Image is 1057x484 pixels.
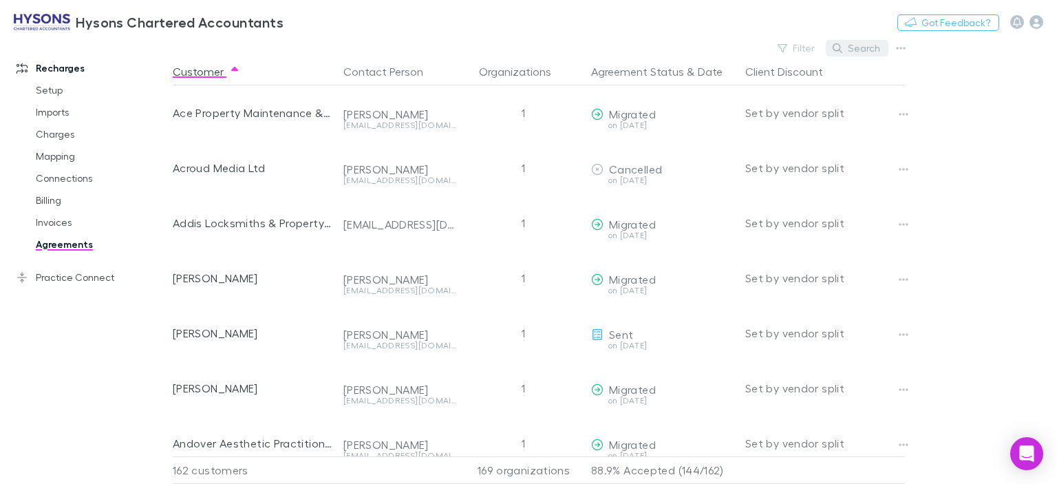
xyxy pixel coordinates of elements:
button: Organizations [479,58,568,85]
a: Recharges [3,57,180,79]
a: Invoices [22,211,180,233]
button: Customer [173,58,240,85]
div: Acroud Media Ltd [173,140,332,196]
div: 1 [462,196,586,251]
span: Migrated [609,273,656,286]
div: Set by vendor split [745,306,905,361]
a: Agreements [22,233,180,255]
div: Set by vendor split [745,85,905,140]
p: 88.9% Accepted (144/162) [591,457,734,483]
h3: Hysons Chartered Accountants [76,14,284,30]
div: [PERSON_NAME] [343,438,456,452]
div: [EMAIL_ADDRESS][DOMAIN_NAME] [343,121,456,129]
div: [PERSON_NAME] [343,273,456,286]
div: [EMAIL_ADDRESS][DOMAIN_NAME] [343,397,456,405]
div: [PERSON_NAME] [343,383,456,397]
button: Contact Person [343,58,440,85]
div: 1 [462,361,586,416]
div: on [DATE] [591,231,734,240]
div: Ace Property Maintenance & Construction Limited [173,85,332,140]
a: Imports [22,101,180,123]
div: 1 [462,251,586,306]
a: Setup [22,79,180,101]
div: Open Intercom Messenger [1010,437,1043,470]
span: Migrated [609,383,656,396]
span: Migrated [609,107,656,120]
div: 1 [462,416,586,471]
div: on [DATE] [591,286,734,295]
div: [EMAIL_ADDRESS][DOMAIN_NAME] [343,218,456,231]
a: Mapping [22,145,180,167]
div: [EMAIL_ADDRESS][DOMAIN_NAME] [343,286,456,295]
button: Got Feedback? [897,14,999,31]
img: Hysons Chartered Accountants's Logo [14,14,70,30]
div: on [DATE] [591,341,734,350]
div: 1 [462,306,586,361]
div: 169 organizations [462,456,586,484]
button: Agreement Status [591,58,684,85]
a: Billing [22,189,180,211]
div: 162 customers [173,456,338,484]
div: on [DATE] [591,176,734,185]
div: Set by vendor split [745,361,905,416]
div: [PERSON_NAME] [173,361,332,416]
button: Date [698,58,723,85]
button: Client Discount [745,58,840,85]
div: [PERSON_NAME] [343,328,456,341]
button: Search [826,40,888,56]
div: [EMAIL_ADDRESS][DOMAIN_NAME] [343,341,456,350]
span: Sent [609,328,633,341]
a: Hysons Chartered Accountants [6,6,292,39]
a: Charges [22,123,180,145]
div: Addis Locksmiths & Property Maintenance Limited [173,196,332,251]
div: on [DATE] [591,452,734,460]
div: & [591,58,734,85]
button: Filter [771,40,823,56]
div: Set by vendor split [745,196,905,251]
div: [EMAIL_ADDRESS][DOMAIN_NAME] [343,176,456,185]
div: on [DATE] [591,397,734,405]
div: [PERSON_NAME] [173,251,332,306]
div: Set by vendor split [745,416,905,471]
span: Cancelled [609,162,662,176]
div: Andover Aesthetic Practitioners Ltd [173,416,332,471]
span: Migrated [609,218,656,231]
div: [EMAIL_ADDRESS][DOMAIN_NAME] [343,452,456,460]
div: 1 [462,85,586,140]
div: 1 [462,140,586,196]
div: Set by vendor split [745,251,905,306]
span: Migrated [609,438,656,451]
a: Practice Connect [3,266,180,288]
div: [PERSON_NAME] [173,306,332,361]
div: Set by vendor split [745,140,905,196]
div: on [DATE] [591,121,734,129]
a: Connections [22,167,180,189]
div: [PERSON_NAME] [343,107,456,121]
div: [PERSON_NAME] [343,162,456,176]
